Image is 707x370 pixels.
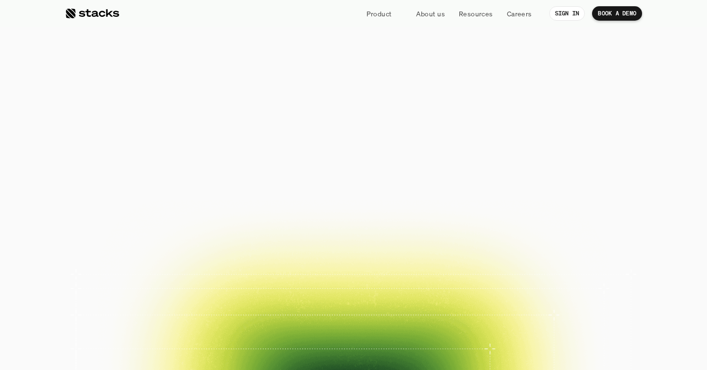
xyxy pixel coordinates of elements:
[592,6,642,21] a: BOOK A DEMO
[240,164,468,193] p: Close your books faster, smarter, and risk-free with Stacks, the AI tool for accounting teams.
[416,9,445,19] p: About us
[507,9,532,19] p: Careers
[426,71,527,112] span: close.
[362,209,433,222] p: EXPLORE PRODUCT
[366,9,392,19] p: Product
[274,209,326,222] p: BOOK A DEMO
[459,9,493,19] p: Resources
[346,204,449,227] a: EXPLORE PRODUCT
[453,5,499,22] a: Resources
[261,71,418,112] span: financial
[240,112,467,154] span: Reimagined.
[549,6,585,21] a: SIGN IN
[410,5,451,22] a: About us
[180,71,253,112] span: The
[598,10,636,17] p: BOOK A DEMO
[501,5,538,22] a: Careers
[258,204,341,227] a: BOOK A DEMO
[555,10,580,17] p: SIGN IN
